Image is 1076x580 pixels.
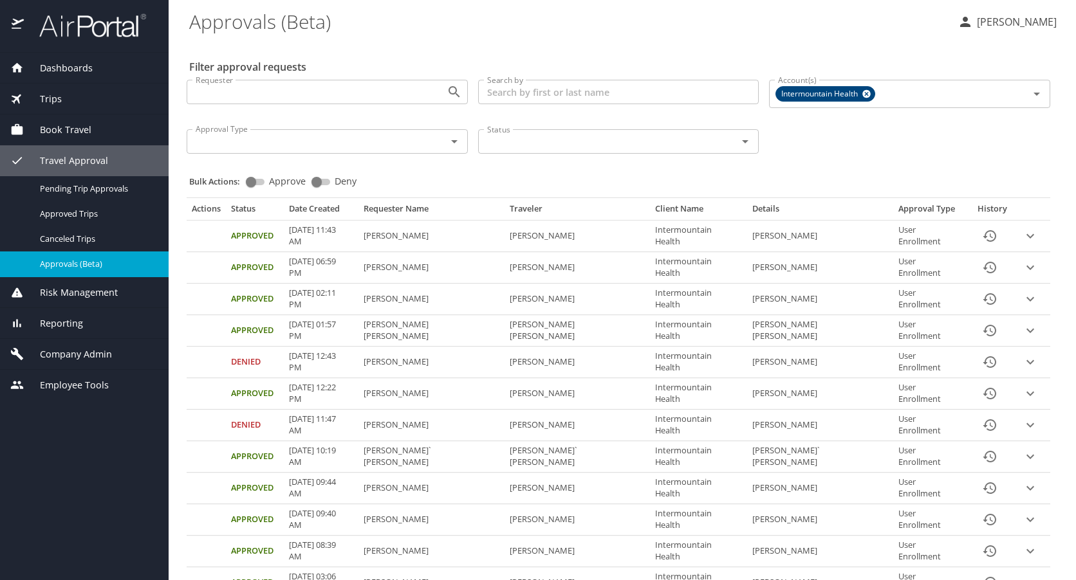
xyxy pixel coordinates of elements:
[187,203,226,220] th: Actions
[974,536,1005,566] button: History
[747,410,893,441] td: [PERSON_NAME]
[747,221,893,252] td: [PERSON_NAME]
[650,536,747,567] td: Intermountain Health
[358,203,504,220] th: Requester Name
[358,410,504,441] td: [PERSON_NAME]
[358,504,504,536] td: [PERSON_NAME]
[284,347,358,378] td: [DATE] 12:43 PM
[650,473,747,504] td: Intermountain Health
[650,203,747,220] th: Client Name
[1021,384,1040,403] button: expand row
[226,536,284,567] td: Approved
[747,347,893,378] td: [PERSON_NAME]
[974,252,1005,283] button: History
[893,378,969,410] td: User Enrollment
[284,203,358,220] th: Date Created
[650,378,747,410] td: Intermountain Health
[893,347,969,378] td: User Enrollment
[974,441,1005,472] button: History
[226,504,284,536] td: Approved
[1021,478,1040,498] button: expand row
[24,61,93,75] span: Dashboards
[893,473,969,504] td: User Enrollment
[226,347,284,378] td: Denied
[893,315,969,347] td: User Enrollment
[893,410,969,441] td: User Enrollment
[505,410,650,441] td: [PERSON_NAME]
[40,233,153,245] span: Canceled Trips
[284,410,358,441] td: [DATE] 11:47 AM
[358,315,504,347] td: [PERSON_NAME] [PERSON_NAME]
[335,177,357,186] span: Deny
[12,13,25,38] img: icon-airportal.png
[747,536,893,567] td: [PERSON_NAME]
[505,441,650,473] td: [PERSON_NAME]` [PERSON_NAME]
[1021,258,1040,277] button: expand row
[505,473,650,504] td: [PERSON_NAME]
[747,252,893,284] td: [PERSON_NAME]
[284,536,358,567] td: [DATE] 08:39 AM
[974,221,1005,251] button: History
[358,473,504,504] td: [PERSON_NAME]
[284,315,358,347] td: [DATE] 01:57 PM
[24,347,112,361] span: Company Admin
[650,315,747,347] td: Intermountain Health
[505,504,650,536] td: [PERSON_NAME]
[189,57,306,77] h2: Filter approval requests
[974,378,1005,409] button: History
[893,284,969,315] td: User Enrollment
[1021,447,1040,466] button: expand row
[747,315,893,347] td: [PERSON_NAME] [PERSON_NAME]
[25,13,146,38] img: airportal-logo.png
[358,378,504,410] td: [PERSON_NAME]
[505,378,650,410] td: [PERSON_NAME]
[445,132,463,150] button: Open
[478,80,759,104] input: Search by first or last name
[650,410,747,441] td: Intermountain Health
[974,284,1005,314] button: History
[284,504,358,536] td: [DATE] 09:40 AM
[358,347,504,378] td: [PERSON_NAME]
[893,221,969,252] td: User Enrollment
[650,221,747,252] td: Intermountain Health
[1021,415,1040,435] button: expand row
[505,252,650,284] td: [PERSON_NAME]
[1028,85,1046,103] button: Open
[650,347,747,378] td: Intermountain Health
[226,441,284,473] td: Approved
[358,252,504,284] td: [PERSON_NAME]
[358,441,504,473] td: [PERSON_NAME]` [PERSON_NAME]
[505,347,650,378] td: [PERSON_NAME]
[952,10,1062,33] button: [PERSON_NAME]
[284,221,358,252] td: [DATE] 11:43 AM
[284,284,358,315] td: [DATE] 02:11 PM
[893,504,969,536] td: User Enrollment
[358,221,504,252] td: [PERSON_NAME]
[1021,226,1040,246] button: expand row
[24,316,83,331] span: Reporting
[40,183,153,195] span: Pending Trip Approvals
[24,123,91,137] span: Book Travel
[226,410,284,441] td: Denied
[650,284,747,315] td: Intermountain Health
[226,203,284,220] th: Status
[1021,352,1040,372] button: expand row
[226,252,284,284] td: Approved
[505,315,650,347] td: [PERSON_NAME] [PERSON_NAME]
[226,473,284,504] td: Approved
[226,315,284,347] td: Approved
[893,536,969,567] td: User Enrollment
[973,14,1057,30] p: [PERSON_NAME]
[747,378,893,410] td: [PERSON_NAME]
[358,536,504,567] td: [PERSON_NAME]
[1021,510,1040,529] button: expand row
[736,132,754,150] button: Open
[893,203,969,220] th: Approval Type
[284,441,358,473] td: [DATE] 10:19 AM
[747,473,893,504] td: [PERSON_NAME]
[747,504,893,536] td: [PERSON_NAME]
[893,441,969,473] td: User Enrollment
[974,410,1005,440] button: History
[40,208,153,220] span: Approved Trips
[24,285,118,300] span: Risk Management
